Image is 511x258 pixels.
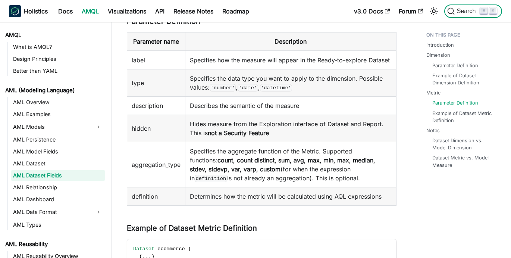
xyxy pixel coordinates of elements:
[185,97,396,115] td: Describes the semantic of the measure
[11,97,105,108] a: AML Overview
[11,66,105,76] a: Better than YAML
[432,99,478,106] a: Parameter Definition
[92,206,105,218] button: Expand sidebar category 'AML Data Format'
[127,69,185,97] td: type
[444,4,502,18] button: Search (Command+K)
[260,84,292,91] code: 'datetime'
[24,7,48,16] b: Holistics
[127,51,185,69] td: label
[185,115,396,142] td: Hides measure from the Exploration interface of Dataset and Report. This is
[157,246,185,252] span: ecommerce
[208,129,269,137] strong: not a Security Feature
[127,224,396,233] h3: Example of Dataset Metric Definition
[11,182,105,193] a: AML Relationship
[210,84,236,91] code: 'number'
[127,32,185,51] th: Parameter name
[151,5,169,17] a: API
[11,170,105,181] a: AML Dataset Fields
[11,194,105,205] a: AML Dashboard
[11,158,105,169] a: AML Dataset
[127,187,185,206] td: definition
[489,7,497,14] kbd: K
[11,109,105,119] a: AML Examples
[428,5,440,17] button: Switch between dark and light mode (currently light mode)
[11,121,92,133] a: AML Models
[185,187,396,206] td: Determines how the metric will be calculated using AQL expressions
[349,5,394,17] a: v3.0 Docs
[54,5,77,17] a: Docs
[238,84,258,91] code: 'date'
[185,51,396,69] td: Specifies how the measure will appear in the Ready-to-explore Dataset
[3,85,105,96] a: AML (Modeling Language)
[432,72,496,86] a: Example of Dataset Dimension Definition
[169,5,218,17] a: Release Notes
[3,30,105,40] a: AMQL
[11,42,105,52] a: What is AMQL?
[11,220,105,230] a: AML Types
[426,89,441,96] a: Metric
[190,156,375,173] strong: count, count distinct, sum, avg, max, min, max, median, stdev, stdevp, var, varp, custom
[480,7,488,14] kbd: ⌘
[127,97,185,115] td: description
[188,246,191,252] span: {
[432,154,496,168] a: Dataset Metric vs. Model Measure
[426,127,440,134] a: Notes
[9,5,21,17] img: Holistics
[426,41,454,49] a: Introduction
[3,239,105,249] a: AML Reusability
[11,206,92,218] a: AML Data Format
[11,134,105,145] a: AML Persistence
[133,246,154,252] span: Dataset
[9,5,48,17] a: HolisticsHolistics
[77,5,103,17] a: AMQL
[432,137,496,151] a: Dataset Dimension vs. Model Dimension
[432,110,496,124] a: Example of Dataset Metric Definition
[432,62,478,69] a: Parameter Definition
[92,121,105,133] button: Expand sidebar category 'AML Models'
[11,54,105,64] a: Design Principles
[127,142,185,187] td: aggregation_type
[185,69,396,97] td: Specifies the data type you want to apply to the dimension. Possible values: , ,
[185,32,396,51] th: Description
[103,5,151,17] a: Visualizations
[218,5,254,17] a: Roadmap
[127,115,185,142] td: hidden
[394,5,427,17] a: Forum
[195,175,227,182] code: definition
[426,52,450,59] a: Dimension
[11,146,105,157] a: AML Model Fields
[455,8,480,15] span: Search
[185,142,396,187] td: Specifies the aggregate function of the Metric. Supported functions: (for when the expression in ...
